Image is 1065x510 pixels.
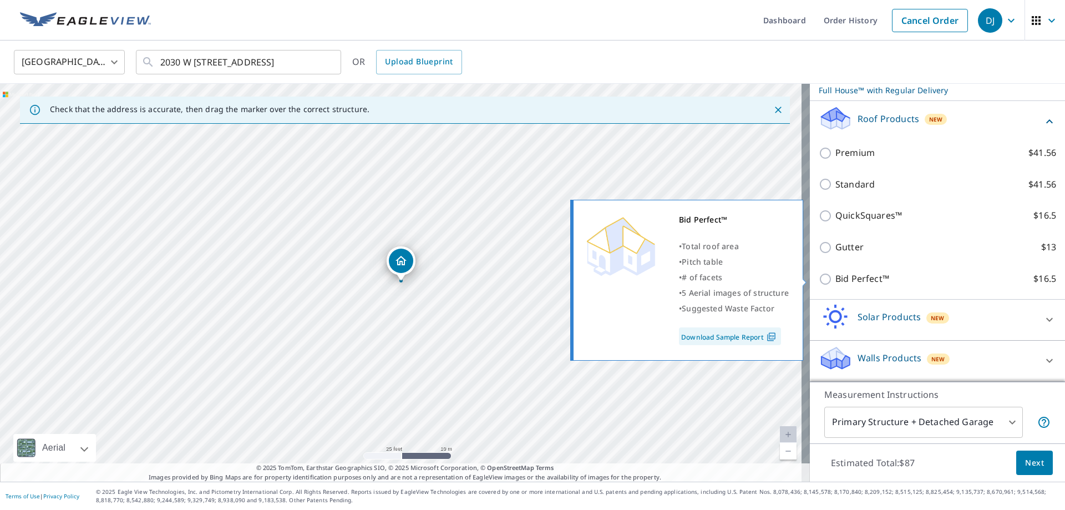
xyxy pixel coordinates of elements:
[858,351,921,365] p: Walls Products
[679,254,789,270] div: •
[387,246,415,281] div: Dropped pin, building 1, Residential property, 2030 W 3140 S West Valley City, UT 84119
[20,12,151,29] img: EV Logo
[1033,272,1056,286] p: $16.5
[1028,146,1056,160] p: $41.56
[160,47,318,78] input: Search by address or latitude-longitude
[679,212,789,228] div: Bid Perfect™
[1028,178,1056,191] p: $41.56
[385,55,453,69] span: Upload Blueprint
[256,463,554,473] span: © 2025 TomTom, Earthstar Geographics SIO, © 2025 Microsoft Corporation, ©
[1041,240,1056,254] p: $13
[835,209,902,223] p: QuickSquares™
[682,303,774,314] span: Suggested Waste Factor
[780,426,797,443] a: Current Level 20, Zoom In Disabled
[929,115,943,124] span: New
[50,104,369,114] p: Check that the address is accurate, then drag the marker over the correct structure.
[682,287,789,298] span: 5 Aerial images of structure
[679,270,789,285] div: •
[892,9,968,32] a: Cancel Order
[6,493,79,499] p: |
[13,434,96,462] div: Aerial
[376,50,461,74] a: Upload Blueprint
[1037,416,1051,429] span: Your report will include the primary structure and a detached garage if one exists.
[487,463,534,472] a: OpenStreetMap
[96,488,1059,504] p: © 2025 Eagle View Technologies, Inc. and Pictometry International Corp. All Rights Reserved. Repo...
[819,105,1056,137] div: Roof ProductsNew
[931,355,945,363] span: New
[819,304,1056,336] div: Solar ProductsNew
[858,310,921,324] p: Solar Products
[582,212,660,279] img: Premium
[1033,209,1056,223] p: $16.5
[352,50,462,74] div: OR
[931,314,945,322] span: New
[819,345,1056,377] div: Walls ProductsNew
[771,103,785,117] button: Close
[835,240,864,254] p: Gutter
[679,285,789,301] div: •
[682,241,739,251] span: Total roof area
[858,112,919,125] p: Roof Products
[6,492,40,500] a: Terms of Use
[835,272,889,286] p: Bid Perfect™
[764,332,779,342] img: Pdf Icon
[835,178,875,191] p: Standard
[682,272,722,282] span: # of facets
[679,239,789,254] div: •
[978,8,1002,33] div: DJ
[1025,456,1044,470] span: Next
[43,492,79,500] a: Privacy Policy
[536,463,554,472] a: Terms
[835,146,875,160] p: Premium
[824,407,1023,438] div: Primary Structure + Detached Garage
[682,256,723,267] span: Pitch table
[39,434,69,462] div: Aerial
[1016,451,1053,476] button: Next
[679,301,789,316] div: •
[780,443,797,459] a: Current Level 20, Zoom Out
[822,451,924,475] p: Estimated Total: $87
[679,327,781,345] a: Download Sample Report
[819,84,1036,96] p: Full House™ with Regular Delivery
[14,47,125,78] div: [GEOGRAPHIC_DATA]
[824,388,1051,401] p: Measurement Instructions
